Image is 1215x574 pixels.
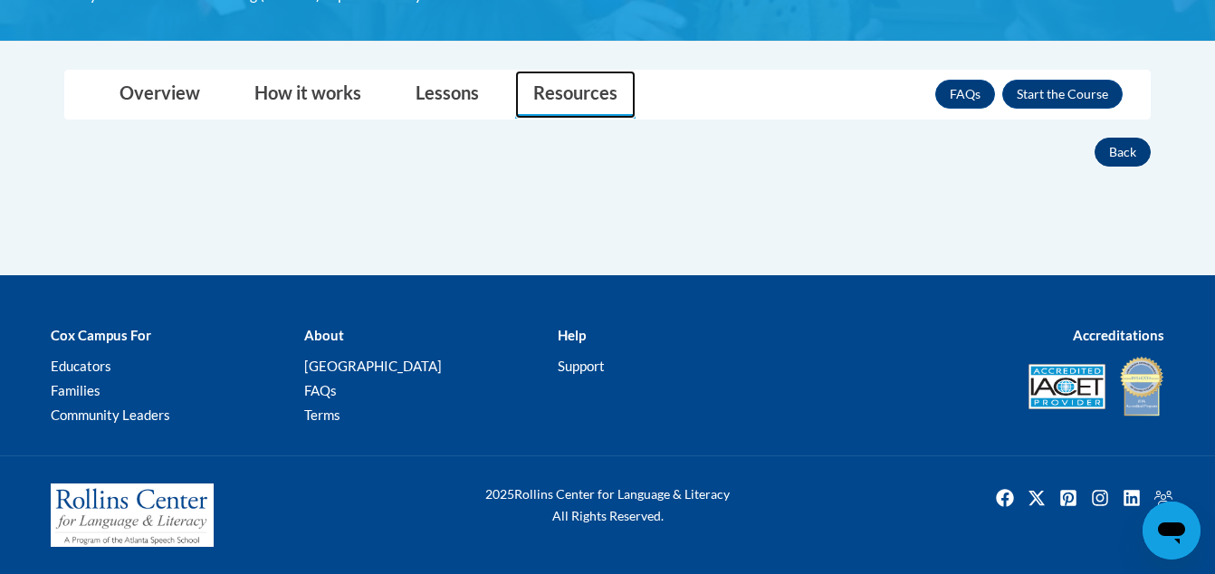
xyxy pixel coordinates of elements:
[236,71,379,119] a: How it works
[1022,483,1051,512] a: Twitter
[397,71,497,119] a: Lessons
[51,382,100,398] a: Families
[1149,483,1178,512] a: Facebook Group
[304,382,337,398] a: FAQs
[304,327,344,343] b: About
[101,71,218,119] a: Overview
[990,483,1019,512] img: Facebook icon
[417,483,798,527] div: Rollins Center for Language & Literacy All Rights Reserved.
[558,327,586,343] b: Help
[485,486,514,502] span: 2025
[1149,483,1178,512] img: Facebook group icon
[990,483,1019,512] a: Facebook
[1054,483,1083,512] img: Pinterest icon
[51,358,111,374] a: Educators
[1022,483,1051,512] img: Twitter icon
[51,483,214,547] img: Rollins Center for Language & Literacy - A Program of the Atlanta Speech School
[304,358,442,374] a: [GEOGRAPHIC_DATA]
[515,71,636,119] a: Resources
[1143,502,1201,560] iframe: Button to launch messaging window
[558,358,605,374] a: Support
[1086,483,1115,512] img: Instagram icon
[1095,138,1151,167] button: Back
[1117,483,1146,512] img: LinkedIn icon
[1054,483,1083,512] a: Pinterest
[51,327,151,343] b: Cox Campus For
[1028,364,1105,409] img: Accredited IACET® Provider
[1119,355,1164,418] img: IDA® Accredited
[1086,483,1115,512] a: Instagram
[1117,483,1146,512] a: Linkedin
[1073,327,1164,343] b: Accreditations
[935,80,995,109] a: FAQs
[304,407,340,423] a: Terms
[51,407,170,423] a: Community Leaders
[1002,80,1123,109] button: Enroll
